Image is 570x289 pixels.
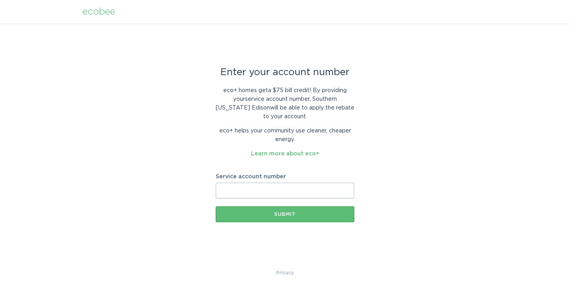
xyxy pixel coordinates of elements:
a: Privacy Policy & Terms of Use [276,268,294,277]
a: Learn more about eco+ [251,151,319,157]
div: ecobee [82,8,115,16]
div: Submit [220,212,350,217]
button: Submit [216,206,354,222]
div: Enter your account number [216,68,354,77]
p: eco+ helps your community use cleaner, cheaper energy. [216,127,354,144]
p: eco+ homes get a $75 bill credit ! By providing your service account number , Southern [US_STATE]... [216,86,354,121]
label: Service account number [216,174,354,179]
